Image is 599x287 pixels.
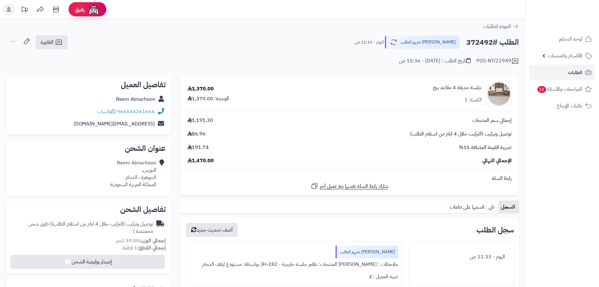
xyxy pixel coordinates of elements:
[464,96,482,104] div: الكمية: 1
[472,117,512,124] span: إجمالي سعر المنتجات
[320,183,388,190] span: شارك رابط السلة نفسها مع عميل آخر
[11,81,166,89] h2: تفاصيل العميل
[548,51,582,60] span: الأقسام والمنتجات
[137,244,166,252] strong: إجمالي القطع:
[466,36,519,49] h2: الطلب #372492
[568,68,582,77] span: الطلبات
[183,175,516,182] div: رابط السلة
[189,258,398,271] div: ملاحظات : [PERSON_NAME] المنتجات: طقم جلسة خارجية - JH-282 بواسطة: مستودع ارفف الدمام
[187,95,229,102] div: الوحدة: 1,370.00
[187,117,213,124] span: 1,191.30
[482,157,512,164] span: الإجمالي النهائي
[116,237,166,244] small: 30.00 كجم
[311,182,388,190] a: شارك رابط السلة نفسها مع عميل آخر
[476,57,519,65] div: POS-NT/22949
[11,206,166,213] h2: تفاصيل الشحن
[529,65,595,80] a: الطلبات
[410,130,512,138] span: توصيل وتركيب (التركيب خلال 4 ايام من استلام الطلب)
[116,95,155,103] a: Reem Almarhoon
[117,108,155,115] a: 966544261666
[559,35,582,43] span: لوحة التحكم
[97,108,116,115] a: واتساب
[476,226,514,234] h3: سجل الطلب
[537,86,546,93] span: 10
[187,85,214,93] div: 1,370.00
[487,81,511,106] img: 1754462431-110119010019-90x90.jpg
[187,157,214,164] span: 1,470.00
[122,244,166,252] small: 1 قطعة
[557,101,582,110] span: طلبات الإرجاع
[28,220,153,235] span: ( طرق شحن مخصصة )
[413,251,510,263] div: اليوم - 11:33 ص
[459,144,512,151] span: ضريبة القيمة المضافة 15%
[110,159,156,188] div: Reem Almarhoon النورس، الجوهرة ، الدمام المملكة العربية السعودية
[537,85,582,94] span: المراجعات والأسئلة
[187,130,206,138] span: 86.96
[139,237,166,244] strong: إجمالي الوزن:
[10,255,165,269] button: إصدار بوليصة الشحن
[189,271,398,283] div: تنبيه العميل : لا
[75,6,85,13] span: رفيق
[498,201,519,213] a: السجل
[11,221,153,235] div: توصيل وتركيب (التركيب خلال 4 ايام من استلام الطلب)
[529,82,595,97] a: المراجعات والأسئلة10
[17,3,32,17] a: تحديثات المنصة
[36,35,68,49] a: الفاتورة
[447,201,498,213] a: تابي : قسمها على دفعات
[336,246,398,258] div: [PERSON_NAME] تجهيز الطلب
[87,3,100,16] img: ai-face.png
[355,39,384,45] small: اليوم - 11:33 ص
[41,38,53,46] span: الفاتورة
[187,144,209,151] span: 191.74
[385,36,460,49] button: [PERSON_NAME] تجهيز الطلب
[11,145,166,152] h2: عنوان الشحن
[74,120,155,128] a: [EMAIL_ADDRESS][DOMAIN_NAME]
[556,18,593,31] img: logo-2.png
[529,32,595,47] a: لوحة التحكم
[529,98,595,113] a: طلبات الإرجاع
[483,23,519,30] a: العودة للطلبات
[186,223,238,237] button: أضف تحديث جديد
[483,23,511,30] span: العودة للطلبات
[399,57,471,65] div: تاريخ الطلب : [DATE] - 10:36 ص
[433,84,482,91] a: جلسة حديقة 4 مقاعد بيج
